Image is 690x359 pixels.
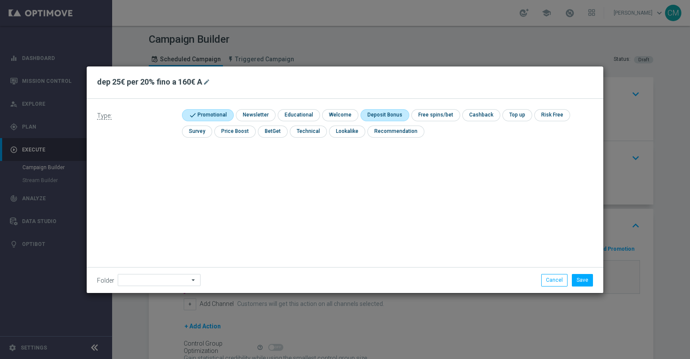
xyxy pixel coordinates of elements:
label: Folder [97,277,114,284]
button: Save [572,274,593,286]
h2: dep 25€ per 20% fino a 160€ A [97,77,202,87]
span: Type: [97,112,112,120]
i: arrow_drop_down [189,274,198,286]
i: mode_edit [203,79,210,85]
button: mode_edit [202,77,213,87]
button: Cancel [541,274,568,286]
